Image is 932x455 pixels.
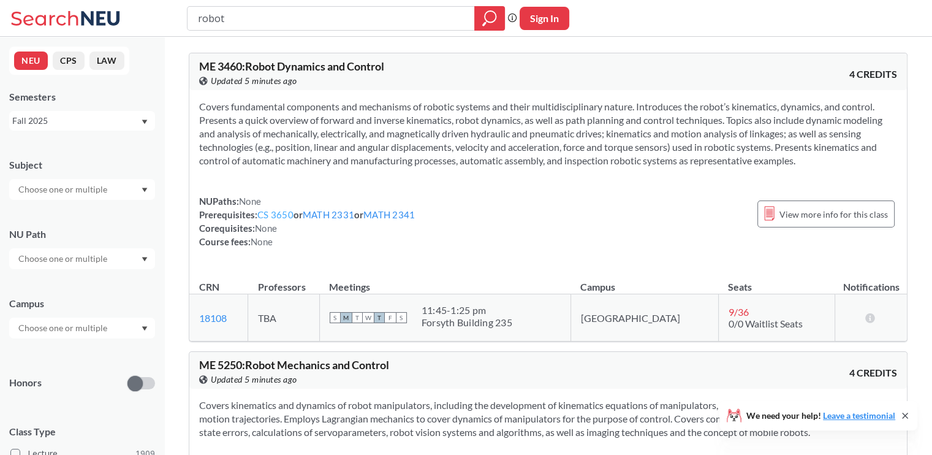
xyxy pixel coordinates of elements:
button: Sign In [520,7,569,30]
th: Notifications [835,268,907,294]
input: Choose one or multiple [12,251,115,266]
span: W [363,312,374,323]
td: TBA [248,294,319,342]
span: ME 5250 : Robot Mechanics and Control [199,358,389,372]
div: Dropdown arrow [9,179,155,200]
span: Updated 5 minutes ago [211,74,297,88]
a: Leave a testimonial [823,410,895,421]
span: Class Type [9,425,155,438]
span: 9 / 36 [729,306,749,318]
span: ME 3460 : Robot Dynamics and Control [199,59,384,73]
span: 4 CREDITS [849,67,897,81]
span: 0/0 Waitlist Seats [729,318,803,329]
div: Semesters [9,90,155,104]
section: Covers kinematics and dynamics of robot manipulators, including the development of kinematics equ... [199,399,897,439]
div: CRN [199,280,219,294]
a: CS 3650 [257,209,294,220]
div: NUPaths: Prerequisites: or or Corequisites: Course fees: [199,194,415,248]
th: Professors [248,268,319,294]
a: MATH 2331 [303,209,354,220]
a: MATH 2341 [363,209,415,220]
span: F [385,312,396,323]
svg: Dropdown arrow [142,257,148,262]
span: Updated 5 minutes ago [211,373,297,386]
svg: Dropdown arrow [142,120,148,124]
div: Fall 2025Dropdown arrow [9,111,155,131]
th: Seats [718,268,835,294]
th: Campus [570,268,718,294]
a: 18108 [199,312,227,324]
button: LAW [89,52,124,70]
span: None [255,223,277,234]
input: Choose one or multiple [12,182,115,197]
input: Choose one or multiple [12,321,115,335]
div: NU Path [9,227,155,241]
p: Honors [9,376,42,390]
span: M [341,312,352,323]
div: Forsyth Building 235 [422,316,512,329]
div: Fall 2025 [12,114,140,128]
svg: Dropdown arrow [142,188,148,193]
div: magnifying glass [474,6,505,31]
span: S [396,312,407,323]
input: Class, professor, course number, "phrase" [197,8,466,29]
div: Subject [9,158,155,172]
div: Campus [9,297,155,310]
span: None [239,196,261,207]
section: Covers fundamental components and mechanisms of robotic systems and their multidisciplinary natur... [199,100,897,167]
span: 4 CREDITS [849,366,897,380]
button: CPS [53,52,85,70]
span: T [352,312,363,323]
span: T [374,312,385,323]
div: Dropdown arrow [9,318,155,338]
span: S [330,312,341,323]
svg: magnifying glass [482,10,497,27]
span: None [251,236,273,247]
span: We need your help! [746,411,895,420]
div: 11:45 - 1:25 pm [422,304,512,316]
button: NEU [14,52,48,70]
td: [GEOGRAPHIC_DATA] [570,294,718,342]
span: View more info for this class [779,207,888,222]
div: Dropdown arrow [9,248,155,269]
svg: Dropdown arrow [142,326,148,331]
th: Meetings [319,268,570,294]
